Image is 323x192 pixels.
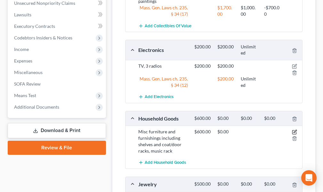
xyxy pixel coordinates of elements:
div: $500.00 [191,181,214,187]
div: $200.00 [191,44,214,56]
div: Misc furniture and furnishings including shelves and coat/door racks, music rack [135,129,191,154]
div: $0.00 [214,115,238,121]
div: Open Intercom Messenger [301,170,317,186]
span: Lawsuits [14,12,31,17]
div: $200.00 [214,44,238,56]
div: -$700.00 [261,4,284,17]
span: Codebtors Insiders & Notices [14,35,72,40]
div: Unlimited [238,76,261,88]
span: Add Electronics [145,94,174,99]
div: $600.00 [191,115,214,121]
div: $600.00 [191,129,214,135]
div: Electronics [135,46,191,53]
a: Executory Contracts [9,21,106,32]
span: Additional Documents [14,104,59,110]
a: Download & Print [8,123,106,138]
div: Jewelry [135,181,191,188]
div: Mass. Gen. Laws ch. 235, § 34 (12) [135,76,191,88]
span: Executory Contracts [14,23,55,29]
a: Review & File [8,141,106,155]
span: Miscellaneous [14,70,43,75]
div: $1,000.00 [238,4,261,17]
div: $0.00 [214,129,238,135]
div: $200.00 [214,63,238,69]
div: Unlimited [238,44,261,56]
button: Add Collectibles Of Value [138,20,191,32]
div: Mass. Gen. Laws ch. 235, § 34 (17) [135,4,191,17]
div: $0.00 [238,181,261,187]
button: Add Household Goods [138,157,186,169]
span: Unsecured Nonpriority Claims [14,0,75,6]
div: $0.00 [214,181,238,187]
span: Add Collectibles Of Value [145,23,191,29]
span: Add Household Goods [145,160,186,165]
button: Add Electronics [138,91,174,103]
span: Income [14,46,29,52]
div: $200.00 [191,63,214,69]
span: Means Test [14,93,36,98]
div: Household Goods [135,115,191,122]
a: Lawsuits [9,9,106,21]
span: Expenses [14,58,32,63]
div: $1,700.00 [214,4,238,17]
div: $0.00 [261,181,284,187]
div: $0.00 [261,115,284,121]
a: SOFA Review [9,78,106,90]
span: SOFA Review [14,81,41,87]
div: $0.00 [238,115,261,121]
div: $200.00 [214,76,238,88]
div: TV, 3 radios [135,63,191,76]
